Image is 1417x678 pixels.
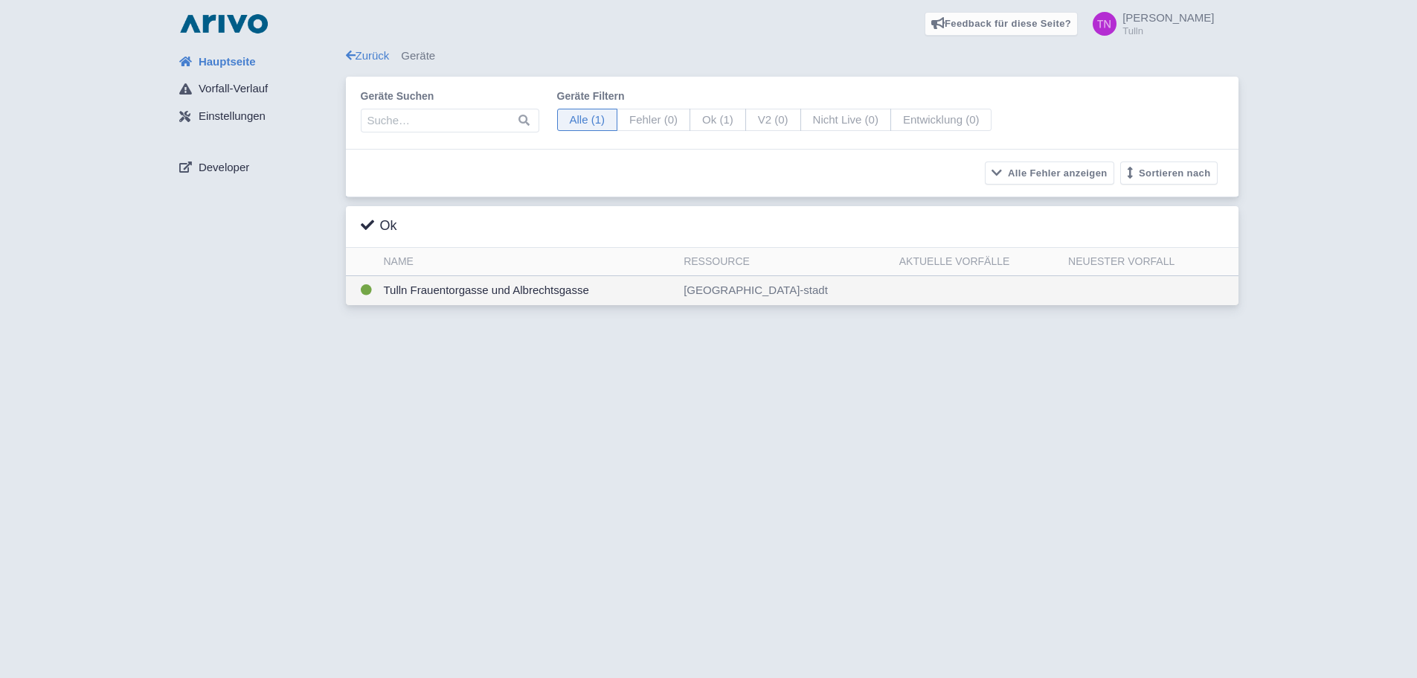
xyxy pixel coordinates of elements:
[346,48,1238,65] div: Geräte
[199,54,256,71] span: Hauptseite
[199,159,249,176] span: Developer
[167,153,346,182] a: Developer
[378,248,678,276] th: Name
[690,109,746,132] span: Ok (1)
[1062,248,1238,276] th: Neuester Vorfall
[199,80,268,97] span: Vorfall-Verlauf
[800,109,891,132] span: Nicht Live (0)
[557,89,992,104] label: Geräte filtern
[617,109,690,132] span: Fehler (0)
[361,284,372,295] i: OK
[1120,161,1218,185] button: Sortieren nach
[361,109,539,132] input: Suche…
[1122,26,1214,36] small: Tulln
[361,218,397,234] h3: Ok
[893,248,1062,276] th: Aktuelle Vorfälle
[925,12,1079,36] a: Feedback für diese Seite?
[678,276,893,305] td: [GEOGRAPHIC_DATA]-stadt
[167,48,346,76] a: Hauptseite
[745,109,801,132] span: V2 (0)
[1084,12,1214,36] a: [PERSON_NAME] Tulln
[985,161,1114,185] button: Alle Fehler anzeigen
[199,108,266,125] span: Einstellungen
[176,12,271,36] img: logo
[378,276,678,305] td: Tulln Frauentorgasse und Albrechtsgasse
[678,248,893,276] th: Ressource
[890,109,992,132] span: Entwicklung (0)
[346,49,390,62] a: Zurück
[167,103,346,131] a: Einstellungen
[557,109,618,132] span: Alle (1)
[1122,11,1214,24] span: [PERSON_NAME]
[167,75,346,103] a: Vorfall-Verlauf
[361,89,539,104] label: Geräte suchen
